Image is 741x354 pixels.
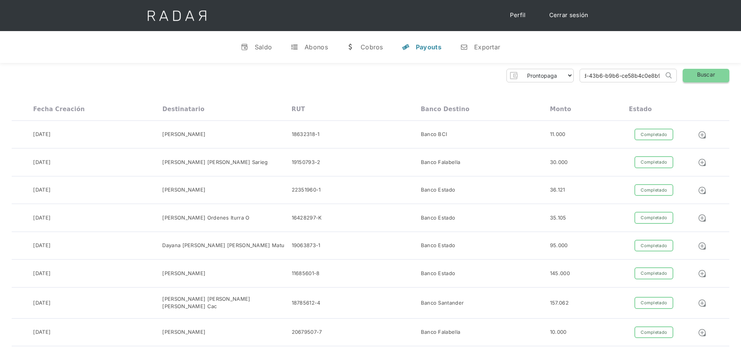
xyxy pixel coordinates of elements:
div: Banco BCI [421,131,447,138]
div: 30.000 [550,159,568,166]
div: 95.000 [550,242,568,249]
div: Banco Estado [421,242,455,249]
div: w [347,43,354,51]
div: Saldo [255,43,272,51]
a: Cerrar sesión [541,8,596,23]
div: Banco destino [421,106,469,113]
div: [DATE] [33,328,51,336]
div: Completado [634,326,673,338]
div: Banco Estado [421,214,455,222]
img: Detalle [698,269,706,278]
div: [PERSON_NAME] [PERSON_NAME] [PERSON_NAME] Cac [162,295,291,310]
div: 11685601-8 [292,270,320,277]
div: Banco Estado [421,186,455,194]
div: [DATE] [33,159,51,166]
div: Dayana [PERSON_NAME] [PERSON_NAME] Matu [162,242,284,249]
input: Busca por ID [580,69,664,82]
div: Completado [634,297,673,309]
div: Banco Santander [421,299,464,307]
div: [PERSON_NAME] [PERSON_NAME] Sarieg [162,159,268,166]
div: 19063873-1 [292,242,321,249]
div: Completado [634,240,673,252]
div: Destinatario [162,106,204,113]
div: 10.000 [550,328,567,336]
img: Detalle [698,131,706,139]
div: Completado [634,212,673,224]
div: 18632318-1 [292,131,320,138]
div: [DATE] [33,270,51,277]
div: [DATE] [33,299,51,307]
img: Detalle [698,242,706,250]
div: [DATE] [33,131,51,138]
div: RUT [292,106,305,113]
div: [PERSON_NAME] [162,328,205,336]
div: n [460,43,468,51]
div: Banco Falabella [421,328,461,336]
form: Form [506,69,574,82]
div: [DATE] [33,214,51,222]
div: Monto [550,106,571,113]
div: Completado [634,156,673,168]
a: Buscar [683,69,729,82]
div: 35.105 [550,214,566,222]
div: [PERSON_NAME] [162,270,205,277]
div: Completado [634,267,673,279]
div: [PERSON_NAME] Ordenes Iturra O [162,214,249,222]
img: Detalle [698,158,706,167]
img: Detalle [698,186,706,195]
div: t [291,43,298,51]
img: Detalle [698,214,706,222]
div: [PERSON_NAME] [162,131,205,138]
div: v [241,43,249,51]
div: 36.121 [550,186,565,194]
div: Cobros [361,43,383,51]
div: Completado [634,184,673,196]
div: 157.062 [550,299,569,307]
div: Completado [634,129,673,141]
div: Exportar [474,43,500,51]
div: 19150793-2 [292,159,321,166]
img: Detalle [698,299,706,307]
div: Abonos [305,43,328,51]
div: Banco Estado [421,270,455,277]
a: Perfil [502,8,534,23]
div: Payouts [416,43,441,51]
div: Fecha creación [33,106,85,113]
div: 145.000 [550,270,570,277]
div: 18785612-4 [292,299,321,307]
div: y [402,43,410,51]
div: 22351960-1 [292,186,321,194]
div: [PERSON_NAME] [162,186,205,194]
div: [DATE] [33,242,51,249]
img: Detalle [698,328,706,337]
div: Banco Falabella [421,159,461,166]
div: 20679507-7 [292,328,322,336]
div: 16428297-K [292,214,322,222]
div: Estado [629,106,652,113]
div: 11.000 [550,131,566,138]
div: [DATE] [33,186,51,194]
